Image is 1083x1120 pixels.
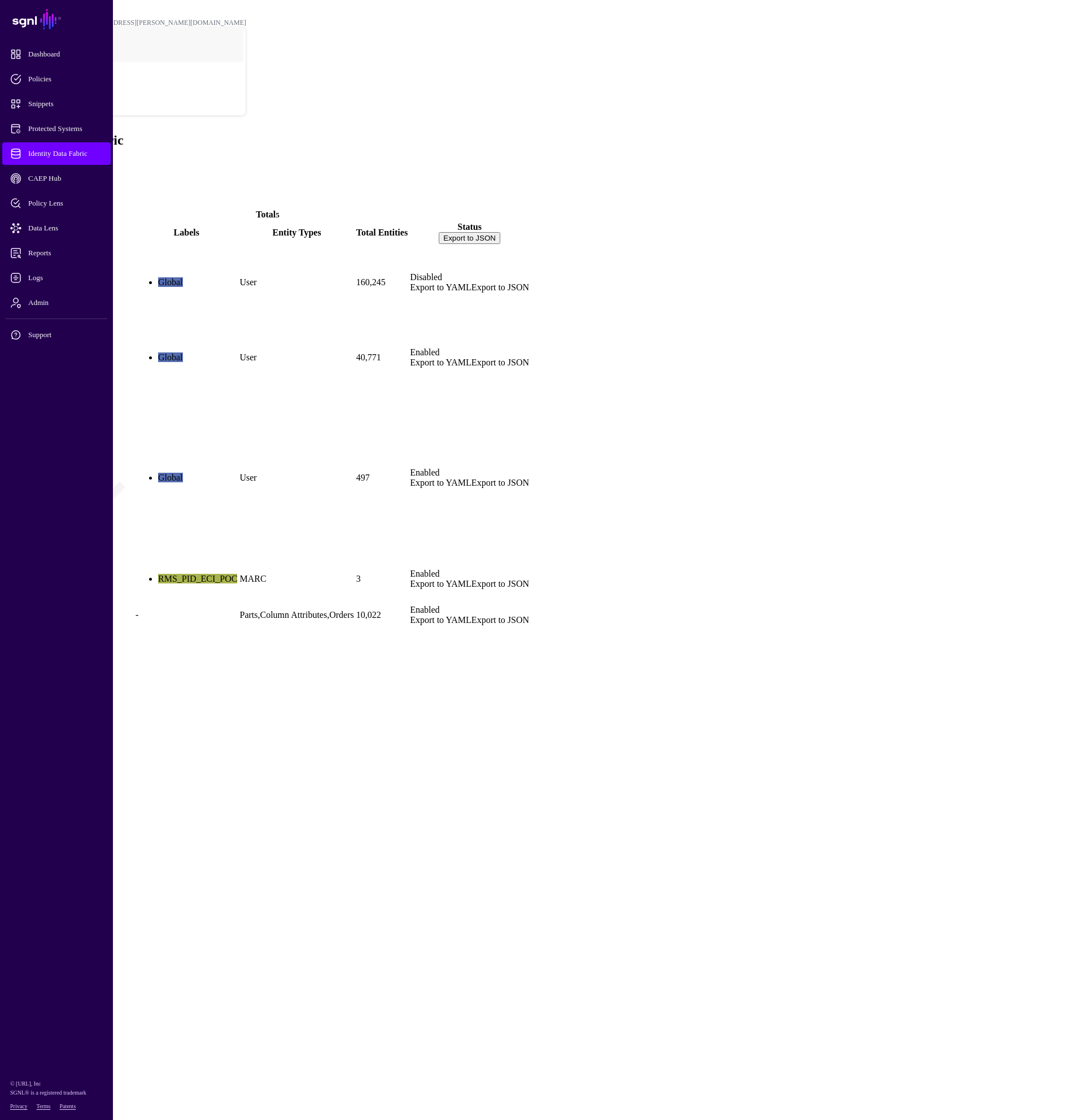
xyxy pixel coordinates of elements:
[10,73,121,85] span: Policies
[10,173,121,184] span: CAEP Hub
[10,98,121,110] span: Snippets
[410,579,471,589] a: Export to YAML
[23,59,246,95] a: POC
[356,246,408,320] td: 160,245
[471,615,529,625] a: Export to JSON
[10,148,121,159] span: Identity Data Fabric
[239,320,354,394] td: User
[136,228,237,238] div: Labels
[356,228,408,238] div: Total Entities
[2,192,111,215] a: Policy Lens
[10,1079,103,1088] p: © [URL], Inc
[439,232,500,244] button: Export to JSON
[135,598,238,633] td: -
[471,282,529,292] a: Export to JSON
[10,297,121,308] span: Admin
[10,247,121,259] span: Reports
[276,211,280,219] small: 5
[356,395,408,560] td: 497
[471,358,529,367] a: Export to JSON
[410,272,442,282] span: Disabled
[356,561,408,596] td: 3
[23,19,246,27] div: [PERSON_NAME][EMAIL_ADDRESS][PERSON_NAME][DOMAIN_NAME]
[10,123,121,134] span: Protected Systems
[2,167,111,190] a: CAEP Hub
[410,468,439,477] span: Enabled
[2,142,111,165] a: Identity Data Fabric
[158,473,183,482] span: Global
[10,1103,28,1109] a: Privacy
[471,478,529,487] a: Export to JSON
[239,395,354,560] td: User
[158,352,183,362] span: Global
[2,291,111,314] a: Admin
[356,320,408,394] td: 40,771
[410,222,529,232] div: Status
[23,98,246,107] div: Log out
[2,93,111,115] a: Snippets
[273,228,321,237] span: Entity Types
[410,605,439,615] span: Enabled
[158,277,183,287] span: Global
[239,561,354,596] td: MARC
[10,329,121,341] span: Support
[239,598,354,633] td: Parts, Column Attributes, Orders
[10,1088,103,1097] p: SGNL® is a registered trademark
[10,198,121,209] span: Policy Lens
[256,210,276,219] strong: Total
[239,246,354,320] td: User
[410,282,471,292] a: Export to YAML
[5,133,1078,148] h2: Identity Data Fabric
[10,223,121,234] span: Data Lens
[410,478,471,487] a: Export to YAML
[410,569,439,578] span: Enabled
[2,242,111,264] a: Reports
[410,615,471,625] a: Export to YAML
[2,68,111,90] a: Policies
[356,598,408,633] td: 10,022
[2,117,111,140] a: Protected Systems
[7,7,106,32] a: SGNL
[10,272,121,284] span: Logs
[59,1103,76,1109] a: Patents
[2,267,111,289] a: Logs
[410,347,439,357] span: Enabled
[10,49,121,60] span: Dashboard
[2,43,111,66] a: Dashboard
[471,579,529,589] a: Export to JSON
[410,358,471,367] a: Export to YAML
[158,574,237,583] span: RMS_PID_ECI_POC
[37,1103,51,1109] a: Terms
[2,217,111,239] a: Data Lens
